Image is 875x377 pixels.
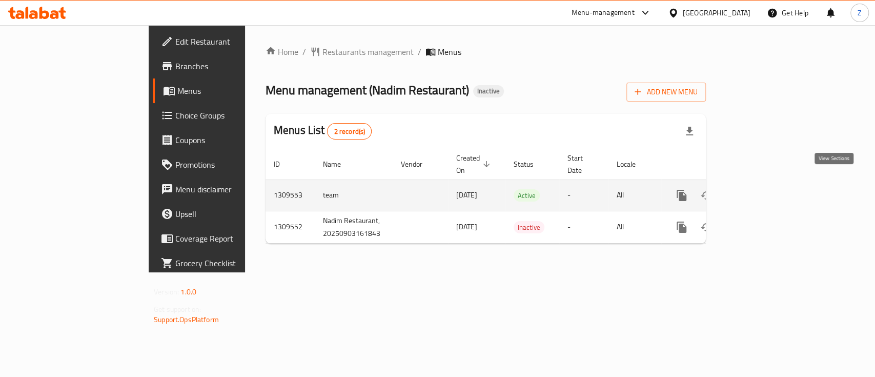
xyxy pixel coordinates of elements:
a: Menus [153,78,295,103]
td: All [608,211,661,243]
a: Grocery Checklist [153,251,295,275]
span: Locale [617,158,649,170]
span: Status [514,158,547,170]
span: Promotions [175,158,287,171]
span: Coupons [175,134,287,146]
button: Change Status [694,215,719,240]
table: enhanced table [266,149,776,244]
span: Z [858,7,862,18]
a: Menu disclaimer [153,177,295,202]
span: Choice Groups [175,109,287,122]
td: team [315,180,393,211]
span: 2 record(s) [328,127,371,136]
li: / [302,46,306,58]
span: Version: [154,285,179,299]
span: Grocery Checklist [175,257,287,269]
span: Coverage Report [175,232,287,245]
td: Nadim Restaurant, 20250903161843 [315,211,393,243]
button: more [669,215,694,240]
a: Coverage Report [153,226,295,251]
a: Branches [153,54,295,78]
th: Actions [661,149,776,180]
div: [GEOGRAPHIC_DATA] [683,7,750,18]
h2: Menus List [274,123,372,140]
span: Created On [456,152,493,176]
span: Add New Menu [635,86,698,98]
a: Promotions [153,152,295,177]
span: [DATE] [456,220,477,233]
span: Menus [438,46,461,58]
nav: breadcrumb [266,46,706,58]
div: Menu-management [572,7,635,19]
span: Menu disclaimer [175,183,287,195]
span: Start Date [567,152,596,176]
button: more [669,183,694,208]
button: Add New Menu [626,83,706,102]
span: Menu management ( Nadim Restaurant ) [266,78,469,102]
span: Active [514,190,540,202]
span: Name [323,158,354,170]
div: Total records count [327,123,372,140]
a: Upsell [153,202,295,226]
span: Menus [177,85,287,97]
div: Inactive [514,221,544,233]
span: ID [274,158,293,170]
a: Coupons [153,128,295,152]
span: Get support on: [154,303,201,316]
span: Upsell [175,208,287,220]
span: [DATE] [456,188,477,202]
a: Restaurants management [310,46,414,58]
div: Active [514,189,540,202]
a: Edit Restaurant [153,29,295,54]
span: Inactive [473,87,504,95]
span: Branches [175,60,287,72]
td: All [608,180,661,211]
div: Inactive [473,85,504,97]
div: Export file [677,119,702,144]
td: - [559,211,608,243]
li: / [418,46,421,58]
span: Edit Restaurant [175,35,287,48]
a: Choice Groups [153,103,295,128]
a: Support.OpsPlatform [154,313,219,326]
span: Vendor [401,158,436,170]
span: 1.0.0 [180,285,196,299]
td: - [559,180,608,211]
button: Change Status [694,183,719,208]
span: Inactive [514,222,544,233]
span: Restaurants management [322,46,414,58]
